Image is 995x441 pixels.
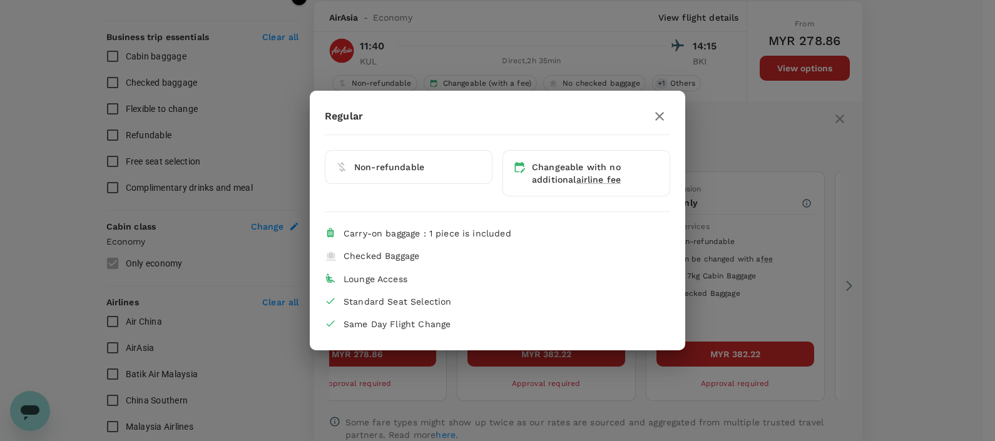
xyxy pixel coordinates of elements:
p: Regular [325,109,363,124]
span: Same Day Flight Change [344,319,451,329]
span: Standard Seat Selection [344,297,451,307]
span: airline fee [576,175,621,185]
span: Carry-on baggage : 1 piece is included [344,228,511,238]
span: Lounge Access [344,274,407,284]
div: Changeable with no additional [532,161,660,186]
span: Non-refundable [354,162,424,172]
span: Checked Baggage [344,251,419,261]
